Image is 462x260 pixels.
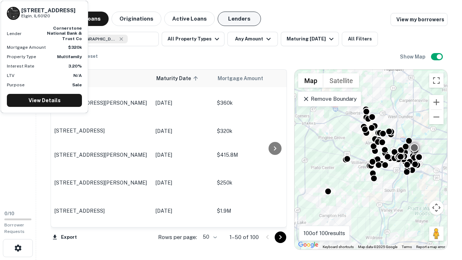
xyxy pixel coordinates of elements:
strong: Sale [72,82,82,87]
p: 100 of 100 results [304,229,345,238]
button: Show street map [298,73,323,88]
p: [DATE] [156,99,210,107]
p: $1.9M [217,207,289,215]
p: [DATE] [156,179,210,187]
div: Maturing [DATE] [287,35,336,43]
span: 0 / 10 [4,211,14,216]
p: [DATE] [156,151,210,159]
p: 1–50 of 100 [230,233,259,242]
th: Maturity Date [152,70,213,87]
a: View Details [7,94,82,107]
a: Report a map error [416,245,445,249]
p: $250k [217,179,289,187]
span: Mortgage Amount [218,74,273,83]
p: Lender [7,30,22,37]
span: Elgin, [GEOGRAPHIC_DATA], [GEOGRAPHIC_DATA] [63,36,117,42]
h6: [STREET_ADDRESS] [21,7,75,14]
button: Toggle fullscreen view [429,73,444,88]
strong: 3.20% [68,64,82,69]
p: [STREET_ADDRESS] [55,127,148,134]
p: Remove Boundary [302,95,356,103]
a: View my borrowers [391,13,448,26]
span: Map data ©2025 Google [358,245,397,249]
a: Terms [402,245,412,249]
p: [DATE] [156,207,210,215]
p: [STREET_ADDRESS][PERSON_NAME] [55,179,148,186]
p: [STREET_ADDRESS] [55,208,148,214]
button: Export [51,232,79,243]
p: Property Type [7,53,36,60]
button: Lenders [218,12,261,26]
p: $415.8M [217,151,289,159]
button: All Filters [342,32,378,46]
button: Show satellite imagery [323,73,359,88]
p: LTV [7,72,14,79]
p: $320k [217,127,289,135]
button: Active Loans [164,12,215,26]
p: [STREET_ADDRESS][PERSON_NAME] [55,100,148,106]
button: Originations [112,12,161,26]
button: Maturing [DATE] [281,32,339,46]
button: All Property Types [162,32,225,46]
p: Mortgage Amount [7,44,46,51]
strong: $320k [68,45,82,50]
p: [DATE] [156,127,210,135]
iframe: Chat Widget [426,202,462,237]
button: Zoom in [429,95,444,109]
p: Rows per page: [158,233,197,242]
p: [STREET_ADDRESS][PERSON_NAME] [55,152,148,158]
span: Maturity Date [156,74,200,83]
strong: N/A [73,73,82,78]
p: $360k [217,99,289,107]
button: Map camera controls [429,200,444,215]
a: Open this area in Google Maps (opens a new window) [296,240,320,250]
span: Borrower Requests [4,222,25,234]
button: Go to next page [275,231,286,243]
button: Zoom out [429,110,444,124]
button: Any Amount [227,32,278,46]
button: Keyboard shortcuts [323,244,354,250]
button: Reset [79,49,103,64]
p: Interest Rate [7,63,34,69]
h6: Show Map [400,53,427,61]
th: Mortgage Amount [213,70,293,87]
img: Google [296,240,320,250]
div: 0 0 [295,70,447,250]
div: 50 [200,232,218,242]
th: Location [51,70,152,87]
p: Elgin, IL60120 [21,13,75,19]
strong: cornerstone national bank & trust co [47,26,82,41]
strong: Multifamily [57,54,82,59]
p: Purpose [7,82,25,88]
